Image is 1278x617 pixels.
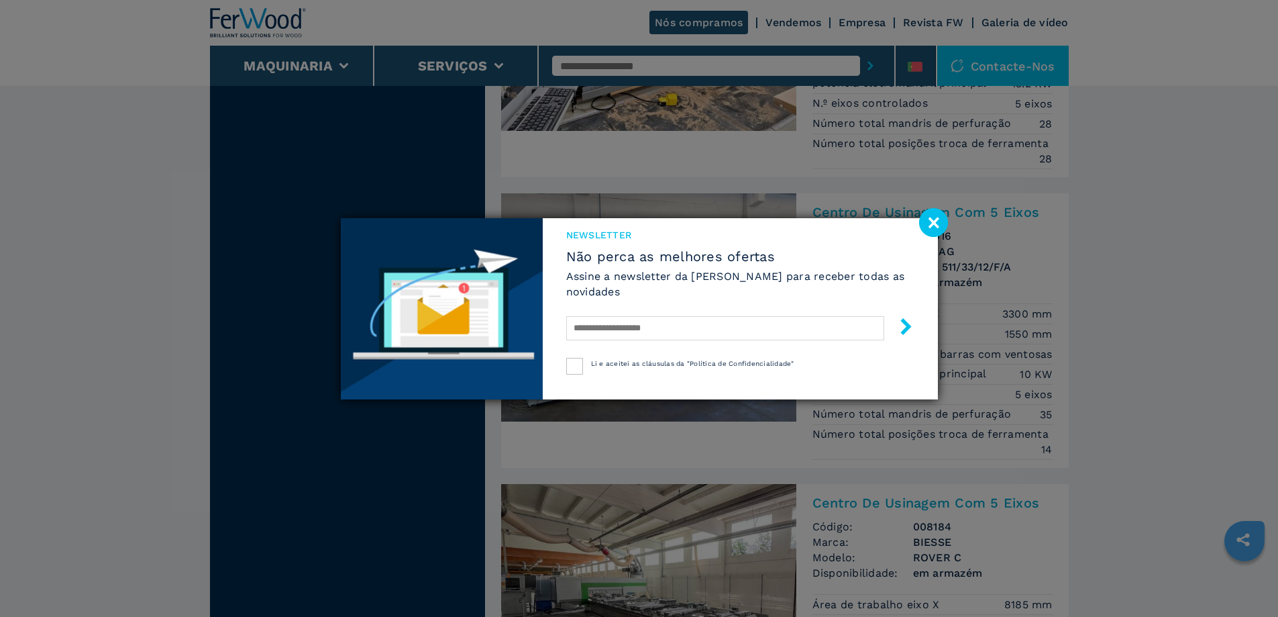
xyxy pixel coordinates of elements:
[591,360,794,367] span: Li e aceitei as cláusulas da "Política de Confidencialidade"
[566,248,914,265] span: Não perca as melhores ofertas
[566,228,914,242] span: Newsletter
[566,269,914,299] h6: Assine a newsletter da [PERSON_NAME] para receber todas as novidades
[884,313,914,344] button: submit-button
[341,218,543,399] img: Newsletter image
